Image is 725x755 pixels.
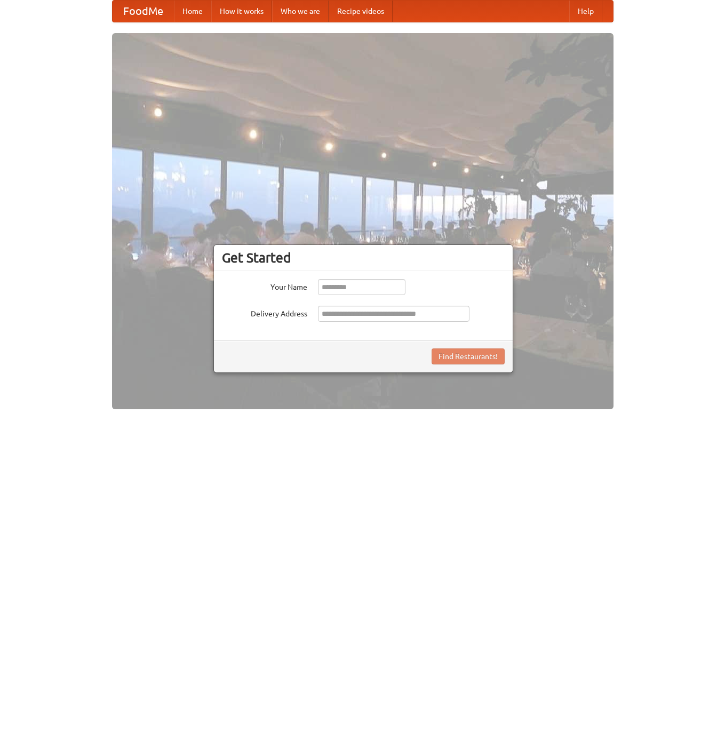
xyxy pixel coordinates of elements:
[174,1,211,22] a: Home
[113,1,174,22] a: FoodMe
[211,1,272,22] a: How it works
[432,348,505,364] button: Find Restaurants!
[222,279,307,292] label: Your Name
[329,1,393,22] a: Recipe videos
[222,250,505,266] h3: Get Started
[569,1,602,22] a: Help
[222,306,307,319] label: Delivery Address
[272,1,329,22] a: Who we are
